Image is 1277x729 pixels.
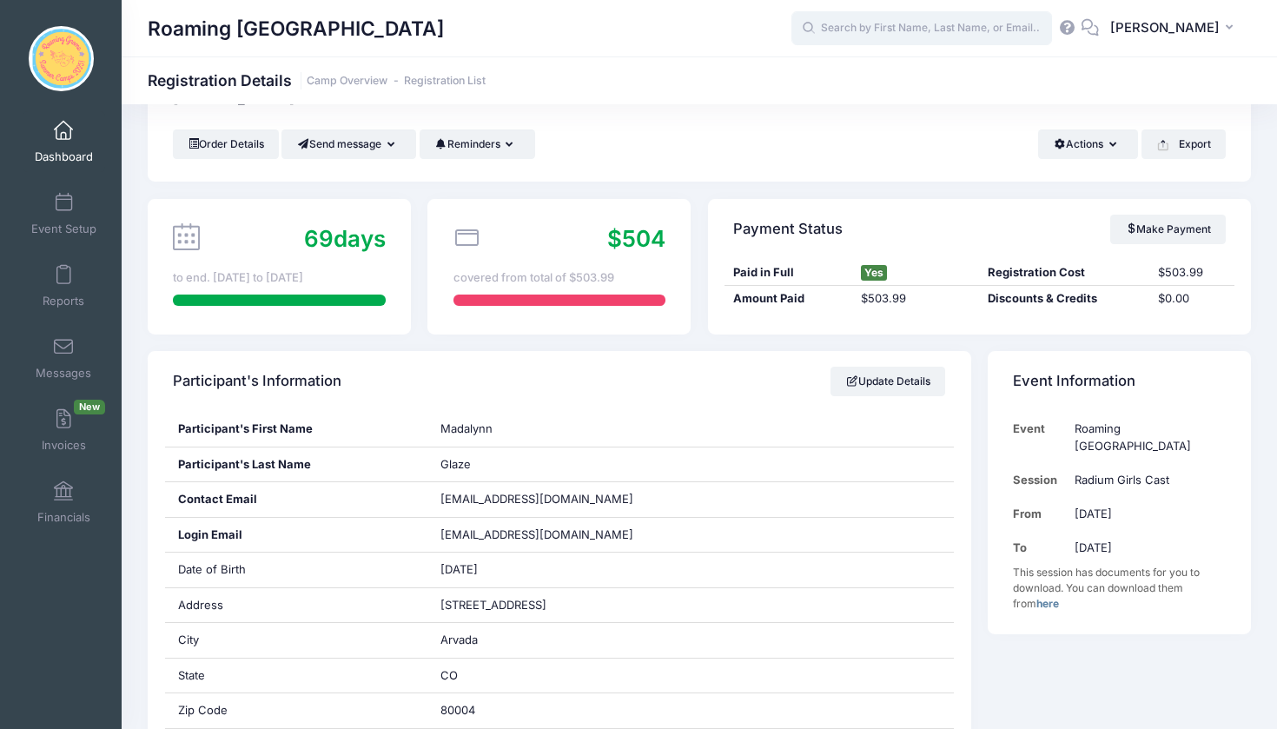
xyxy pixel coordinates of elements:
[165,553,428,587] div: Date of Birth
[165,659,428,693] div: State
[440,562,478,576] span: [DATE]
[165,412,428,447] div: Participant's First Name
[165,588,428,623] div: Address
[791,11,1052,46] input: Search by First Name, Last Name, or Email...
[1149,290,1234,308] div: $0.00
[165,518,428,553] div: Login Email
[36,366,91,381] span: Messages
[23,111,105,172] a: Dashboard
[440,492,633,506] span: [EMAIL_ADDRESS][DOMAIN_NAME]
[35,149,93,164] span: Dashboard
[74,400,105,414] span: New
[173,129,279,159] a: Order Details
[23,255,105,316] a: Reports
[440,457,471,471] span: Glaze
[1013,412,1066,463] td: Event
[43,294,84,308] span: Reports
[1066,497,1226,531] td: [DATE]
[165,623,428,658] div: City
[1013,463,1066,497] td: Session
[1066,463,1226,497] td: Radium Girls Cast
[1141,129,1226,159] button: Export
[861,265,887,281] span: Yes
[453,269,665,287] div: covered from total of $503.99
[31,222,96,236] span: Event Setup
[23,183,105,244] a: Event Setup
[440,703,475,717] span: 80004
[165,482,428,517] div: Contact Email
[1110,215,1226,244] a: Make Payment
[440,668,458,682] span: CO
[830,367,946,396] a: Update Details
[607,225,665,252] span: $504
[304,222,386,255] div: days
[420,129,535,159] button: Reminders
[23,472,105,533] a: Financials
[1013,565,1225,612] div: This session has documents for you to download. You can download them from
[852,290,980,308] div: $503.99
[440,598,546,612] span: [STREET_ADDRESS]
[1013,531,1066,565] td: To
[29,26,94,91] img: Roaming Gnome Theatre
[1066,412,1226,463] td: Roaming [GEOGRAPHIC_DATA]
[165,693,428,728] div: Zip Code
[1013,497,1066,531] td: From
[173,357,341,407] h4: Participant's Information
[725,290,852,308] div: Amount Paid
[173,269,385,287] div: to end. [DATE] to [DATE]
[281,129,416,159] button: Send message
[307,75,387,88] a: Camp Overview
[165,447,428,482] div: Participant's Last Name
[440,421,493,435] span: Madalynn
[1036,597,1059,610] a: here
[404,75,486,88] a: Registration List
[979,290,1148,308] div: Discounts & Credits
[148,9,444,49] h1: Roaming [GEOGRAPHIC_DATA]
[148,71,486,89] h1: Registration Details
[37,510,90,525] span: Financials
[23,400,105,461] a: InvoicesNew
[1110,18,1220,37] span: [PERSON_NAME]
[733,204,843,254] h4: Payment Status
[440,633,478,646] span: Arvada
[1066,531,1226,565] td: [DATE]
[23,328,105,388] a: Messages
[725,264,852,282] div: Paid in Full
[440,527,658,544] span: [EMAIL_ADDRESS][DOMAIN_NAME]
[979,264,1148,282] div: Registration Cost
[1038,129,1138,159] button: Actions
[1099,9,1251,49] button: [PERSON_NAME]
[1149,264,1234,282] div: $503.99
[1013,357,1135,407] h4: Event Information
[42,438,86,453] span: Invoices
[304,225,334,252] span: 69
